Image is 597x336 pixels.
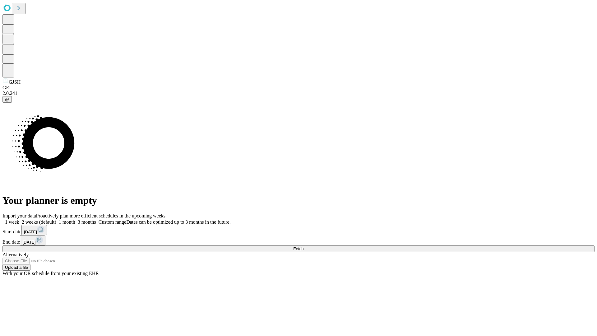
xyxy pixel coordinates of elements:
button: @ [2,96,12,103]
span: Import your data [2,213,36,218]
span: Alternatively [2,252,29,257]
h1: Your planner is empty [2,195,595,206]
span: Custom range [99,219,126,225]
span: [DATE] [24,230,37,234]
button: [DATE] [21,225,47,235]
span: Dates can be optimized up to 3 months in the future. [126,219,230,225]
button: [DATE] [20,235,45,245]
span: With your OR schedule from your existing EHR [2,271,99,276]
div: GEI [2,85,595,91]
div: End date [2,235,595,245]
span: 3 months [78,219,96,225]
div: 2.0.241 [2,91,595,96]
span: [DATE] [22,240,35,245]
span: Proactively plan more efficient schedules in the upcoming weeks. [36,213,167,218]
button: Upload a file [2,264,30,271]
span: 1 month [59,219,75,225]
span: GJSH [9,79,21,85]
div: Start date [2,225,595,235]
span: 2 weeks (default) [22,219,56,225]
span: Fetch [293,246,303,251]
span: 1 week [5,219,19,225]
button: Fetch [2,245,595,252]
span: @ [5,97,9,102]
